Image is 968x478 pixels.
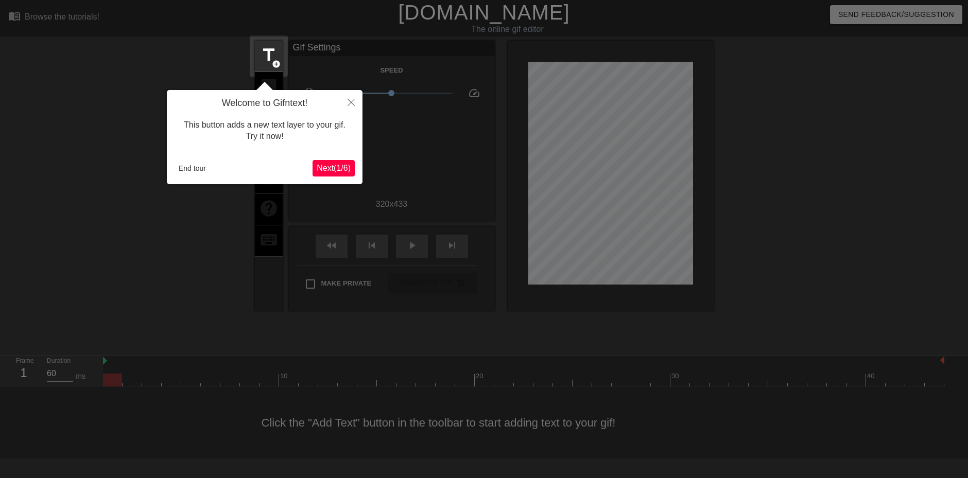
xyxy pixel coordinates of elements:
span: Next ( 1 / 6 ) [317,164,351,172]
div: This button adds a new text layer to your gif. Try it now! [175,109,355,153]
button: Close [340,90,362,114]
button: Next [313,160,355,176]
h4: Welcome to Gifntext! [175,98,355,109]
button: End tour [175,161,210,176]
